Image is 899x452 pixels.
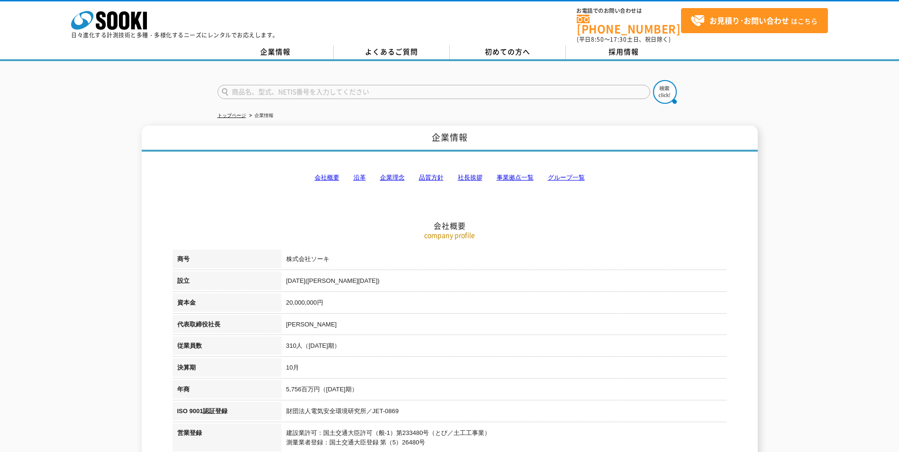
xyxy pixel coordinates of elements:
[354,174,366,181] a: 沿革
[218,85,650,99] input: 商品名、型式、NETIS番号を入力してください
[282,358,727,380] td: 10月
[566,45,682,59] a: 採用情報
[548,174,585,181] a: グループ一覧
[497,174,534,181] a: 事業拠点一覧
[380,174,405,181] a: 企業理念
[173,126,727,231] h2: 会社概要
[173,402,282,424] th: ISO 9001認証登録
[173,315,282,337] th: 代表取締役社長
[282,271,727,293] td: [DATE]([PERSON_NAME][DATE])
[690,14,817,28] span: はこちら
[458,174,482,181] a: 社長挨拶
[709,15,789,26] strong: お見積り･お問い合わせ
[334,45,450,59] a: よくあるご質問
[218,113,246,118] a: トップページ
[485,46,530,57] span: 初めての方へ
[577,15,681,34] a: [PHONE_NUMBER]
[173,358,282,380] th: 決算期
[282,380,727,402] td: 5,756百万円（[DATE]期）
[173,271,282,293] th: 設立
[218,45,334,59] a: 企業情報
[282,315,727,337] td: [PERSON_NAME]
[282,293,727,315] td: 20,000,000円
[610,35,627,44] span: 17:30
[282,250,727,271] td: 株式会社ソーキ
[173,250,282,271] th: 商号
[591,35,604,44] span: 8:50
[577,35,671,44] span: (平日 ～ 土日、祝日除く)
[173,380,282,402] th: 年商
[653,80,677,104] img: btn_search.png
[282,402,727,424] td: 財団法人電気安全環境研究所／JET-0869
[315,174,339,181] a: 会社概要
[71,32,279,38] p: 日々進化する計測技術と多種・多様化するニーズにレンタルでお応えします。
[247,111,273,121] li: 企業情報
[173,293,282,315] th: 資本金
[282,336,727,358] td: 310人（[DATE]期）
[577,8,681,14] span: お電話でのお問い合わせは
[173,230,727,240] p: company profile
[173,336,282,358] th: 従業員数
[142,126,758,152] h1: 企業情報
[450,45,566,59] a: 初めての方へ
[681,8,828,33] a: お見積り･お問い合わせはこちら
[419,174,444,181] a: 品質方針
